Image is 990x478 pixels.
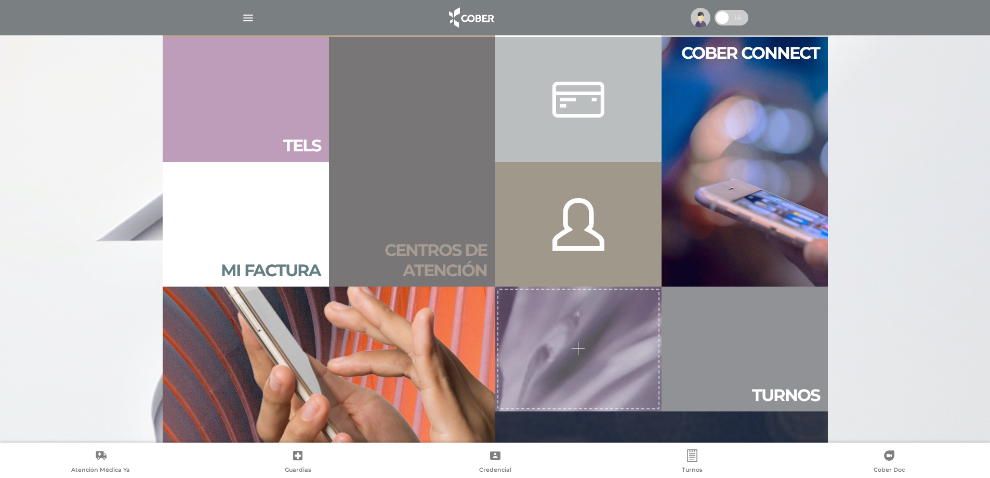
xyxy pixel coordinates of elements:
[443,5,498,30] img: logo_cober_home-white.png
[752,385,820,405] h2: Tur nos
[2,449,199,476] a: Atención Médica Ya
[285,466,311,475] span: Guardias
[242,11,255,24] img: Cober_menu-lines-white.svg
[682,466,703,475] span: Turnos
[283,136,321,156] h2: Tels
[221,261,321,280] h2: Mi factura
[874,466,905,475] span: Cober Doc
[329,37,495,287] a: Centros de atención
[397,449,593,476] a: Credencial
[163,162,329,287] a: Mi factura
[71,466,130,475] span: Atención Médica Ya
[662,287,828,411] a: Turnos
[681,43,820,63] h2: Cober connect
[163,37,329,162] a: Tels
[662,37,828,287] a: Cober connect
[691,8,710,28] img: profile-placeholder.svg
[337,240,487,280] h2: Centros de atención
[791,449,988,476] a: Cober Doc
[479,466,511,475] span: Credencial
[593,449,790,476] a: Turnos
[199,449,396,476] a: Guardias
